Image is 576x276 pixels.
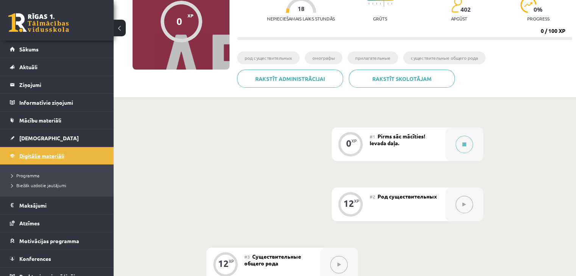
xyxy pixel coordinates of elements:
[460,6,471,13] span: 402
[10,58,104,76] a: Aktuāli
[218,260,229,267] div: 12
[391,3,392,5] img: icon-short-line-57e1e144782c952c97e751825c79c345078a6d821885a25fce030b3d8c18986b.svg
[11,182,106,189] a: Biežāk uzdotie jautājumi
[237,70,343,88] a: Rakstīt administrācijai
[237,51,300,64] li: род существительных
[527,16,549,21] p: progress
[351,139,357,143] div: XP
[451,16,467,21] p: apgūst
[373,16,387,21] p: Grūts
[298,5,304,12] span: 18
[378,193,437,200] span: Род существительных
[10,129,104,147] a: [DEMOGRAPHIC_DATA]
[346,140,351,147] div: 0
[372,3,373,5] img: icon-short-line-57e1e144782c952c97e751825c79c345078a6d821885a25fce030b3d8c18986b.svg
[10,250,104,267] a: Konferences
[380,3,381,5] img: icon-short-line-57e1e144782c952c97e751825c79c345078a6d821885a25fce030b3d8c18986b.svg
[19,46,39,53] span: Sākums
[187,13,194,18] span: XP
[343,200,354,207] div: 12
[10,112,104,129] a: Mācību materiāli
[370,133,375,140] span: #1
[229,259,234,263] div: XP
[305,51,342,64] li: омографы
[534,6,543,13] span: 0 %
[387,3,388,5] img: icon-short-line-57e1e144782c952c97e751825c79c345078a6d821885a25fce030b3d8c18986b.svg
[10,214,104,232] a: Atzīmes
[244,253,301,267] span: Cуществительные общего рода
[370,133,425,146] span: Pirms sāc mācīties! Ievada daļa.
[11,172,106,179] a: Programma
[11,172,39,178] span: Programma
[19,117,61,124] span: Mācību materiāli
[10,232,104,250] a: Motivācijas programma
[10,94,104,111] a: Informatīvie ziņojumi
[376,3,377,5] img: icon-short-line-57e1e144782c952c97e751825c79c345078a6d821885a25fce030b3d8c18986b.svg
[19,135,79,141] span: [DEMOGRAPHIC_DATA]
[8,13,69,32] a: Rīgas 1. Tālmācības vidusskola
[19,76,104,93] legend: Ziņojumi
[10,197,104,214] a: Maksājumi
[176,16,182,27] div: 0
[19,255,51,262] span: Konferences
[19,64,37,70] span: Aktuāli
[403,51,485,64] li: существительные общего рода
[19,152,64,159] span: Digitālie materiāli
[19,220,40,226] span: Atzīmes
[267,16,335,21] p: Nepieciešamais laiks stundās
[244,254,250,260] span: #3
[19,94,104,111] legend: Informatīvie ziņojumi
[368,3,369,5] img: icon-short-line-57e1e144782c952c97e751825c79c345078a6d821885a25fce030b3d8c18986b.svg
[349,70,455,88] a: Rakstīt skolotājam
[348,51,398,64] li: прилагательные
[11,182,66,188] span: Biežāk uzdotie jautājumi
[370,194,375,200] span: #2
[19,237,79,244] span: Motivācijas programma
[10,40,104,58] a: Sākums
[19,197,104,214] legend: Maksājumi
[10,76,104,93] a: Ziņojumi
[10,147,104,164] a: Digitālie materiāli
[354,199,359,203] div: XP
